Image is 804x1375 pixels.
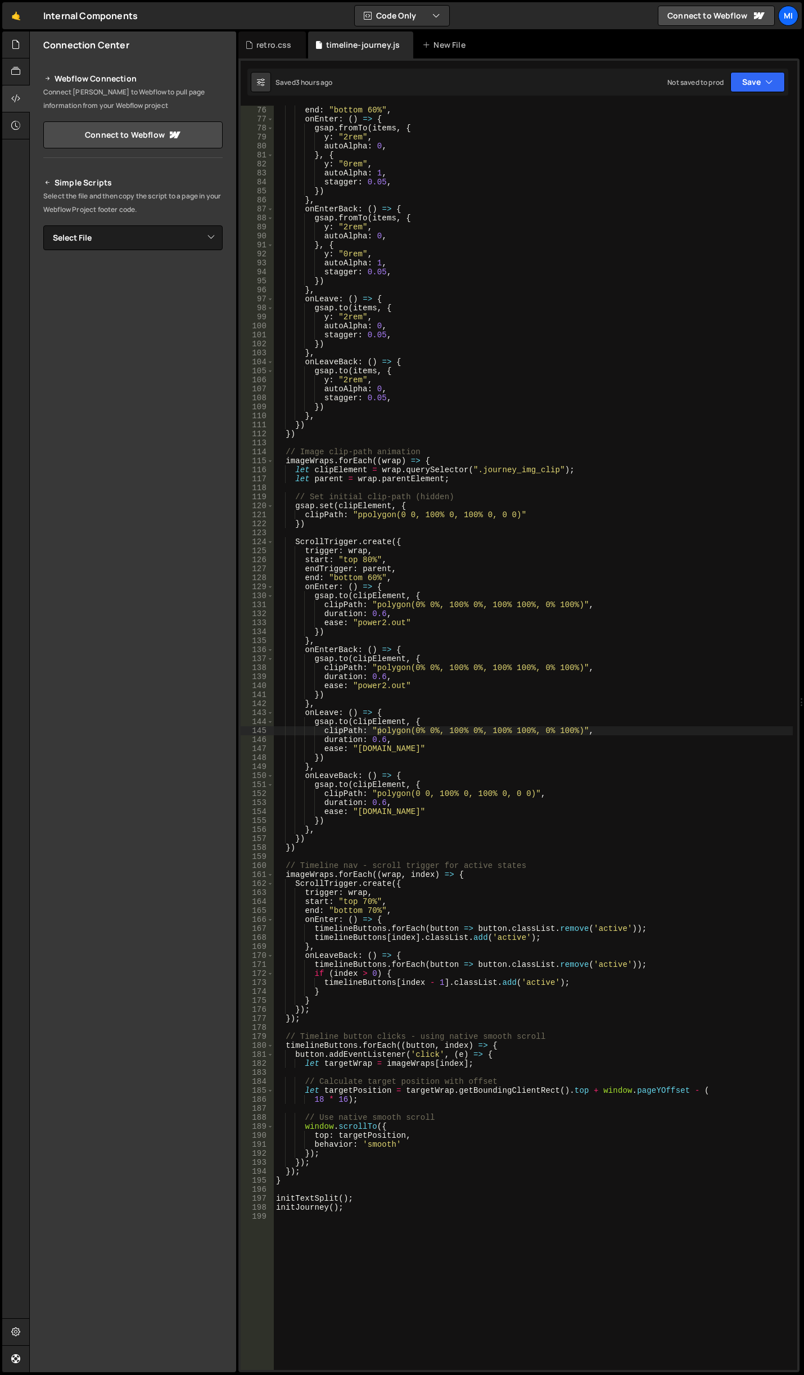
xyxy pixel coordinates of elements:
div: 168 [241,933,274,942]
div: 184 [241,1077,274,1086]
div: 174 [241,987,274,996]
div: 181 [241,1050,274,1059]
div: 91 [241,241,274,250]
div: 175 [241,996,274,1005]
div: 135 [241,636,274,645]
div: 139 [241,672,274,681]
div: 105 [241,367,274,376]
div: Internal Components [43,9,138,22]
div: 106 [241,376,274,385]
div: 148 [241,753,274,762]
div: 189 [241,1122,274,1131]
div: 190 [241,1131,274,1140]
div: 130 [241,591,274,600]
div: 165 [241,906,274,915]
div: 81 [241,151,274,160]
div: 89 [241,223,274,232]
div: 120 [241,501,274,510]
div: 186 [241,1095,274,1104]
div: 112 [241,429,274,438]
h2: Simple Scripts [43,176,223,189]
div: 193 [241,1158,274,1167]
div: 140 [241,681,274,690]
div: 119 [241,492,274,501]
h2: Webflow Connection [43,72,223,85]
iframe: YouTube video player [43,377,224,478]
div: 86 [241,196,274,205]
div: 142 [241,699,274,708]
div: 178 [241,1023,274,1032]
div: 131 [241,600,274,609]
div: 126 [241,555,274,564]
div: 191 [241,1140,274,1149]
div: 110 [241,411,274,420]
a: Mi [778,6,798,26]
div: 146 [241,735,274,744]
div: 197 [241,1194,274,1203]
div: 162 [241,879,274,888]
div: 96 [241,286,274,295]
div: 145 [241,726,274,735]
div: Not saved to prod [667,78,724,87]
div: 195 [241,1176,274,1185]
div: 129 [241,582,274,591]
a: 🤙 [2,2,30,29]
div: retro.css [256,39,291,51]
div: 199 [241,1212,274,1221]
div: 121 [241,510,274,519]
div: timeline-journey.js [326,39,400,51]
div: 166 [241,915,274,924]
div: 185 [241,1086,274,1095]
div: 92 [241,250,274,259]
div: 122 [241,519,274,528]
div: 147 [241,744,274,753]
div: 180 [241,1041,274,1050]
div: 3 hours ago [296,78,333,87]
div: 77 [241,115,274,124]
div: 90 [241,232,274,241]
div: 127 [241,564,274,573]
div: 111 [241,420,274,429]
div: 158 [241,843,274,852]
div: 173 [241,978,274,987]
div: 187 [241,1104,274,1113]
div: 118 [241,483,274,492]
div: 116 [241,465,274,474]
div: 84 [241,178,274,187]
div: 150 [241,771,274,780]
div: 78 [241,124,274,133]
div: 88 [241,214,274,223]
div: 82 [241,160,274,169]
div: 161 [241,870,274,879]
p: Select the file and then copy the script to a page in your Webflow Project footer code. [43,189,223,216]
div: 124 [241,537,274,546]
div: 144 [241,717,274,726]
div: 149 [241,762,274,771]
div: 183 [241,1068,274,1077]
div: 182 [241,1059,274,1068]
div: 102 [241,340,274,349]
div: 170 [241,951,274,960]
div: 134 [241,627,274,636]
div: 163 [241,888,274,897]
div: 132 [241,609,274,618]
div: 114 [241,447,274,456]
div: 123 [241,528,274,537]
div: 196 [241,1185,274,1194]
div: 133 [241,618,274,627]
button: Code Only [355,6,449,26]
a: Connect to Webflow [43,121,223,148]
div: 164 [241,897,274,906]
div: 104 [241,358,274,367]
button: Save [730,72,785,92]
h2: Connection Center [43,39,129,51]
div: 83 [241,169,274,178]
div: 194 [241,1167,274,1176]
div: 79 [241,133,274,142]
div: 103 [241,349,274,358]
div: 138 [241,663,274,672]
div: Saved [275,78,333,87]
div: 107 [241,385,274,393]
div: 151 [241,780,274,789]
div: 169 [241,942,274,951]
